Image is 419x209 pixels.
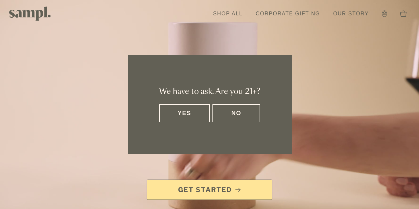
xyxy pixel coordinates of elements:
a: Get Started [147,180,272,200]
a: Our Story [330,7,372,21]
span: Get Started [178,185,232,194]
a: Corporate Gifting [252,7,323,21]
a: Shop All [210,7,246,21]
img: Sampl logo [9,7,51,21]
